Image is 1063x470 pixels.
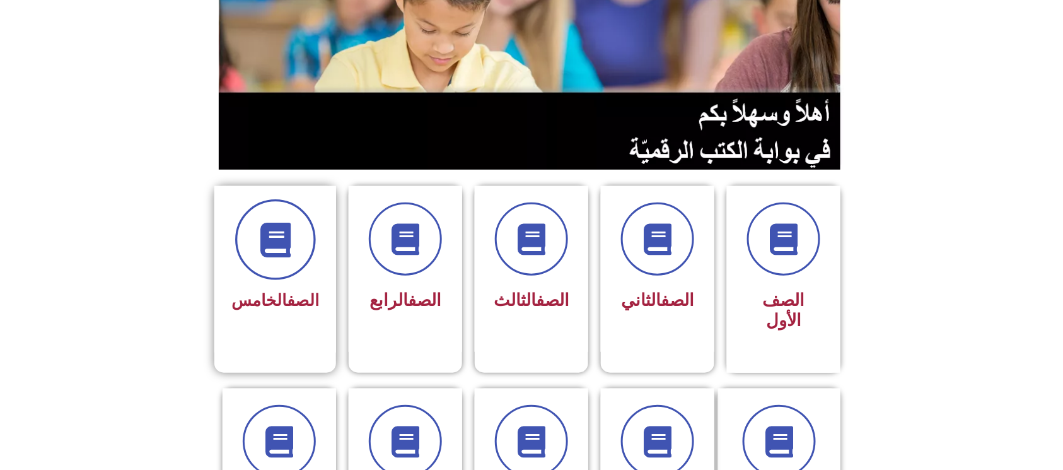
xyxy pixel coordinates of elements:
[763,290,805,331] span: الصف الأول
[621,290,694,310] span: الثاني
[231,291,319,310] span: الخامس
[287,291,319,310] a: الصف
[494,290,569,310] span: الثالث
[408,290,441,310] a: الصف
[369,290,441,310] span: الرابع
[536,290,569,310] a: الصف
[661,290,694,310] a: الصف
